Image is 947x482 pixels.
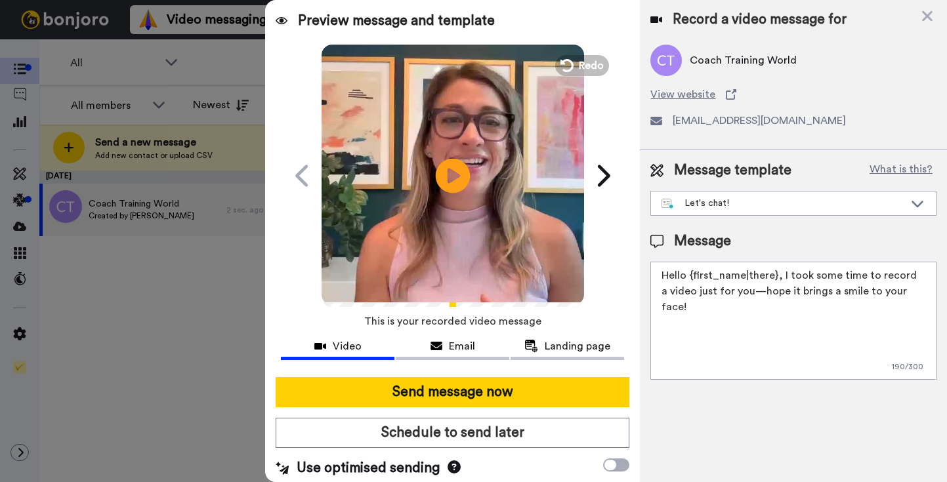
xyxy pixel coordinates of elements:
span: Message [674,231,731,251]
a: View website [650,87,936,102]
span: Use optimised sending [297,458,440,478]
span: Video [333,338,362,354]
span: This is your recorded video message [364,307,541,336]
textarea: Hello {first_name|there}, I took some time to record a video just for you—hope it brings a smile ... [650,262,936,380]
img: nextgen-template.svg [662,199,674,209]
button: Schedule to send later [276,418,629,448]
button: Send message now [276,377,629,407]
span: View website [650,87,715,102]
span: Email [449,338,475,354]
span: Landing page [545,338,610,354]
div: Let's chat! [662,197,904,210]
span: Message template [674,161,791,180]
span: [EMAIL_ADDRESS][DOMAIN_NAME] [673,113,846,129]
button: What is this? [866,161,936,180]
